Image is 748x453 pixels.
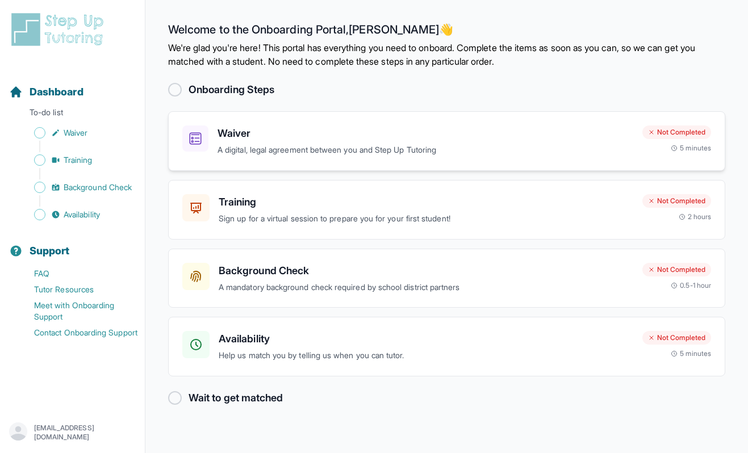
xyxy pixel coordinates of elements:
[9,125,145,141] a: Waiver
[9,11,110,48] img: logo
[168,23,725,41] h2: Welcome to the Onboarding Portal, [PERSON_NAME] 👋
[5,225,140,263] button: Support
[64,182,132,193] span: Background Check
[9,297,145,325] a: Meet with Onboarding Support
[9,266,145,282] a: FAQ
[168,317,725,376] a: AvailabilityHelp us match you by telling us when you can tutor.Not Completed5 minutes
[671,144,711,153] div: 5 minutes
[5,107,140,123] p: To-do list
[219,194,633,210] h3: Training
[218,125,633,141] h3: Waiver
[189,390,283,406] h2: Wait to get matched
[219,212,633,225] p: Sign up for a virtual session to prepare you for your first student!
[189,82,274,98] h2: Onboarding Steps
[679,212,712,221] div: 2 hours
[9,207,145,223] a: Availability
[9,282,145,297] a: Tutor Resources
[9,152,145,168] a: Training
[642,263,711,276] div: Not Completed
[30,243,70,259] span: Support
[218,144,633,157] p: A digital, legal agreement between you and Step Up Tutoring
[219,331,633,347] h3: Availability
[64,209,100,220] span: Availability
[219,281,633,294] p: A mandatory background check required by school district partners
[219,263,633,279] h3: Background Check
[671,349,711,358] div: 5 minutes
[9,422,136,443] button: [EMAIL_ADDRESS][DOMAIN_NAME]
[168,249,725,308] a: Background CheckA mandatory background check required by school district partnersNot Completed0.5...
[219,349,633,362] p: Help us match you by telling us when you can tutor.
[168,180,725,240] a: TrainingSign up for a virtual session to prepare you for your first student!Not Completed2 hours
[9,179,145,195] a: Background Check
[168,111,725,171] a: WaiverA digital, legal agreement between you and Step Up TutoringNot Completed5 minutes
[9,84,83,100] a: Dashboard
[9,325,145,341] a: Contact Onboarding Support
[642,194,711,208] div: Not Completed
[642,331,711,345] div: Not Completed
[168,41,725,68] p: We're glad you're here! This portal has everything you need to onboard. Complete the items as soo...
[64,154,93,166] span: Training
[64,127,87,139] span: Waiver
[671,281,711,290] div: 0.5-1 hour
[642,125,711,139] div: Not Completed
[34,423,136,442] p: [EMAIL_ADDRESS][DOMAIN_NAME]
[5,66,140,104] button: Dashboard
[30,84,83,100] span: Dashboard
